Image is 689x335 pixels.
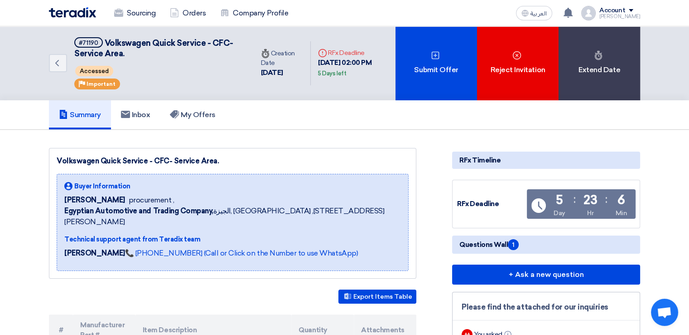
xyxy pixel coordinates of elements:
[75,66,113,76] span: Accessed
[261,49,304,68] div: Creation Date
[651,299,678,326] a: Open chat
[459,239,519,250] span: Questions Wall
[49,100,111,129] a: Summary
[74,38,233,59] span: Volkswagen Quick Service - CFC- Service Area.
[213,3,295,23] a: Company Profile
[111,100,160,129] a: Inbox
[599,14,640,19] div: [PERSON_NAME]
[64,207,213,215] b: Egyptian Automotive and Trading Company,
[261,68,304,78] div: [DATE]
[318,48,388,58] div: RFx Deadline
[318,69,346,78] div: 5 Days left
[121,110,150,119] h5: Inbox
[170,110,216,119] h5: My Offers
[129,195,174,206] span: procurement ,
[64,195,125,206] span: [PERSON_NAME]
[64,249,125,257] strong: [PERSON_NAME]
[79,40,98,46] div: #71190
[64,235,401,244] div: Technical support agent from Teradix team
[573,191,575,207] div: :
[599,7,625,15] div: Account
[554,208,565,218] div: Day
[457,199,525,209] div: RFx Deadline
[163,3,213,23] a: Orders
[605,191,607,207] div: :
[452,152,640,169] div: RFx Timeline
[64,206,401,227] span: الجيزة, [GEOGRAPHIC_DATA] ,[STREET_ADDRESS][PERSON_NAME]
[559,26,640,100] div: Extend Date
[452,265,640,285] button: + Ask a new question
[587,208,593,218] div: Hr
[508,239,519,250] span: 1
[338,290,416,304] button: Export Items Table
[477,26,559,100] div: Reject Invitation
[160,100,226,129] a: My Offers
[74,37,243,59] h5: Volkswagen Quick Service - CFC- Service Area.
[617,194,625,207] div: 6
[87,81,116,87] span: Important
[74,182,130,191] span: Buyer Information
[556,194,563,207] div: 5
[318,58,388,78] div: [DATE] 02:00 PM
[615,208,627,218] div: Min
[583,194,597,207] div: 23
[395,26,477,100] div: Submit Offer
[59,110,101,119] h5: Summary
[107,3,163,23] a: Sourcing
[49,7,96,18] img: Teradix logo
[57,156,409,167] div: Volkswagen Quick Service - CFC- Service Area.
[516,6,552,20] button: العربية
[462,301,631,313] div: Please find the attached for our inquiries
[125,249,358,257] a: 📞 [PHONE_NUMBER] (Call or Click on the Number to use WhatsApp)
[530,10,547,17] span: العربية
[581,6,596,20] img: profile_test.png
